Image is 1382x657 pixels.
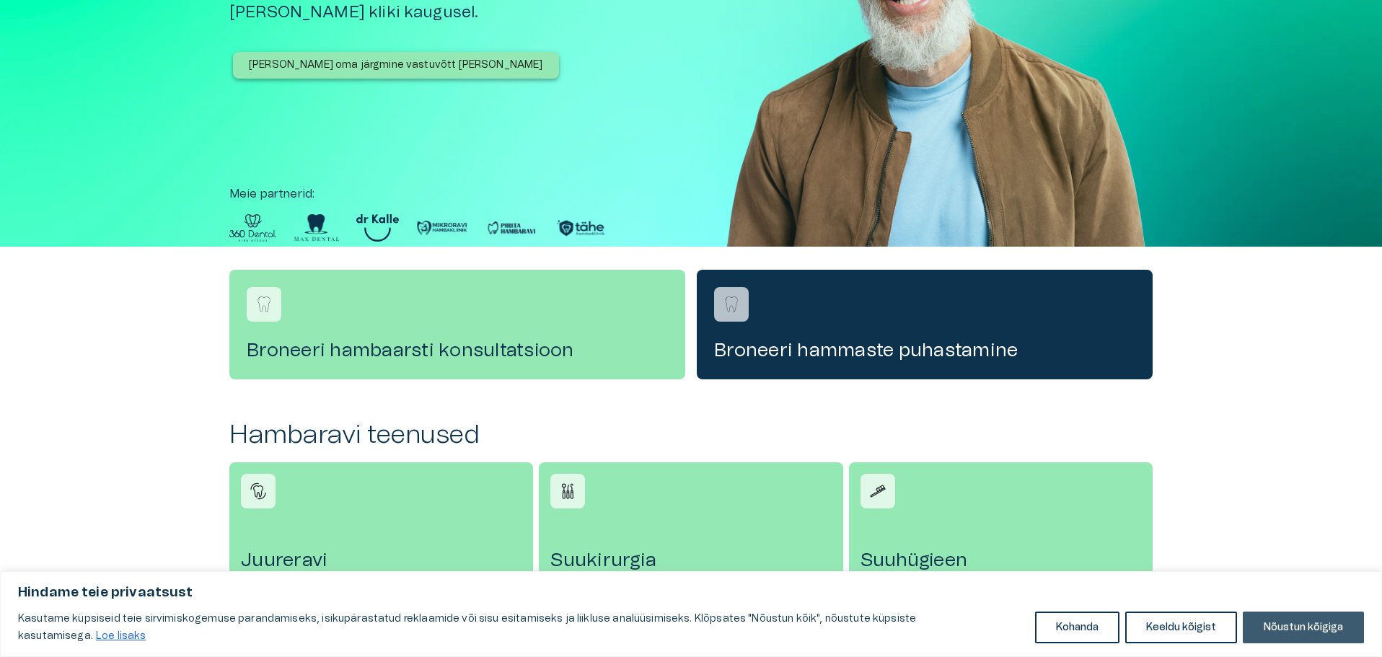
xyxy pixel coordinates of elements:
h4: Suukirurgia [550,549,831,572]
img: Broneeri hambaarsti konsultatsioon logo [253,294,275,315]
img: Suukirurgia icon [557,480,578,502]
h4: Suuhügieen [861,549,1141,572]
p: Meie partnerid : [229,185,1153,203]
img: Suuhügieen icon [867,480,889,502]
p: Kasutame küpsiseid teie sirvimiskogemuse parandamiseks, isikupärastatud reklaamide või sisu esita... [18,610,1024,645]
button: Keeldu kõigist [1125,612,1237,643]
img: Broneeri hammaste puhastamine logo [721,294,742,315]
img: Partner logo [416,214,468,242]
button: [PERSON_NAME] oma järgmine vastuvõtt [PERSON_NAME] [233,52,559,79]
a: Loe lisaks [95,630,147,642]
h4: Broneeri hambaarsti konsultatsioon [247,339,668,362]
img: Juureravi icon [247,480,269,502]
h4: Juureravi [241,549,521,572]
img: Partner logo [229,214,276,242]
img: Partner logo [485,214,537,242]
h2: Hambaravi teenused [229,420,1153,451]
img: Partner logo [294,214,339,242]
a: Navigate to service booking [229,270,685,379]
button: Kohanda [1035,612,1119,643]
p: [PERSON_NAME] oma järgmine vastuvõtt [PERSON_NAME] [249,58,543,73]
a: Navigate to service booking [697,270,1153,379]
p: Hindame teie privaatsust [18,584,1364,601]
img: Partner logo [356,214,399,242]
h4: Broneeri hammaste puhastamine [714,339,1135,362]
button: Nõustun kõigiga [1243,612,1364,643]
img: Partner logo [555,214,607,242]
